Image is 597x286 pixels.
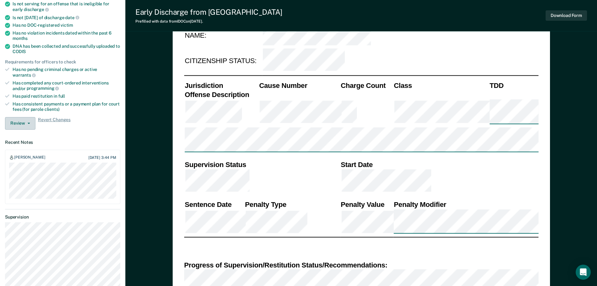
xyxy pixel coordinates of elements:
[13,73,36,78] span: warrants
[14,155,45,160] div: [PERSON_NAME]
[58,94,65,99] span: full
[5,214,120,220] dt: Supervision
[135,8,282,17] div: Early Discharge from [GEOGRAPHIC_DATA]
[546,10,587,21] button: Download Form
[5,117,35,130] button: Review
[88,155,116,160] div: [DATE] 3:44 PM
[13,1,120,12] div: Is not serving for an offense that is ineligible for early
[184,90,259,99] th: Offense Description
[13,80,120,91] div: Has completed any court-ordered interventions and/or
[576,265,591,280] div: Open Intercom Messenger
[184,81,259,90] th: Jurisdiction
[184,160,340,169] th: Supervision Status
[340,200,393,209] th: Penalty Value
[184,260,538,269] div: Progress of Supervision/Restitution Status/Recommendations:
[13,36,28,41] span: months
[258,81,340,90] th: Cause Number
[13,49,26,54] span: CODIS
[24,7,49,12] span: discharge
[340,160,538,169] th: Start Date
[393,200,538,209] th: Penalty Modifier
[13,67,120,78] div: Has no pending criminal charges or active
[27,86,59,91] span: programming
[13,44,120,54] div: DNA has been collected and successfully uploaded to
[45,107,60,112] span: clients)
[13,23,120,28] div: Has no DOC-registered
[244,200,340,209] th: Penalty Type
[184,200,244,209] th: Sentence Date
[13,101,120,112] div: Has consistent payments or a payment plan for court fees (for parole
[184,48,262,74] td: CITIZENSHIP STATUS:
[393,81,489,90] th: Class
[340,81,393,90] th: Charge Count
[38,117,71,130] span: Revert Changes
[13,30,120,41] div: Has no violation incidents dated within the past 6
[60,23,73,28] span: victim
[13,15,120,20] div: Is not [DATE] of discharge
[135,19,282,24] div: Prefilled with data from IDOC on [DATE] .
[5,59,120,65] div: Requirements for officers to check
[13,94,120,99] div: Has paid restitution in
[65,15,79,20] span: date
[489,81,538,90] th: TDD
[184,23,262,48] td: NAME:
